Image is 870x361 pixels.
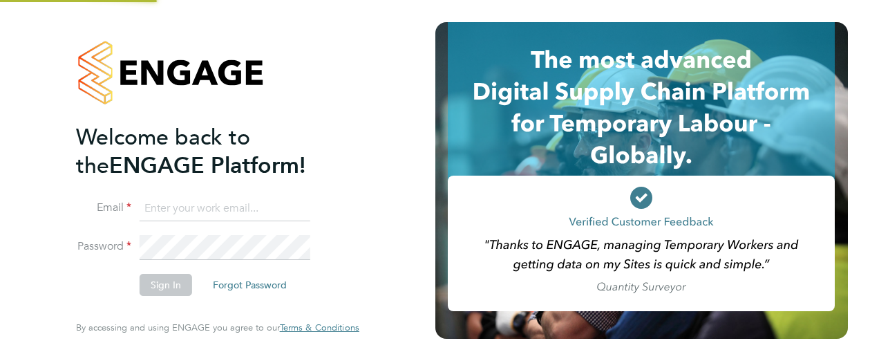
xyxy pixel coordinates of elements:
[202,274,298,296] button: Forgot Password
[76,239,131,254] label: Password
[140,274,192,296] button: Sign In
[280,322,359,333] a: Terms & Conditions
[76,123,346,180] h2: ENGAGE Platform!
[280,322,359,333] span: Terms & Conditions
[76,124,250,179] span: Welcome back to the
[76,322,359,333] span: By accessing and using ENGAGE you agree to our
[76,201,131,215] label: Email
[140,196,310,221] input: Enter your work email...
